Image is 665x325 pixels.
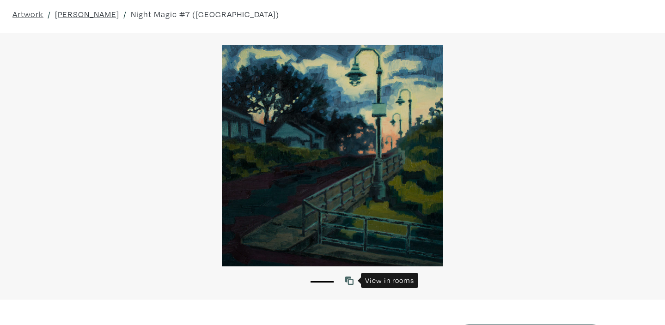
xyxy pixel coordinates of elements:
[12,8,43,20] a: Artwork
[55,8,119,20] a: [PERSON_NAME]
[311,281,334,283] button: 1 of 1
[48,8,51,20] span: /
[123,8,127,20] span: /
[131,8,279,20] a: Night Magic #7 ([GEOGRAPHIC_DATA])
[361,273,418,288] div: View in rooms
